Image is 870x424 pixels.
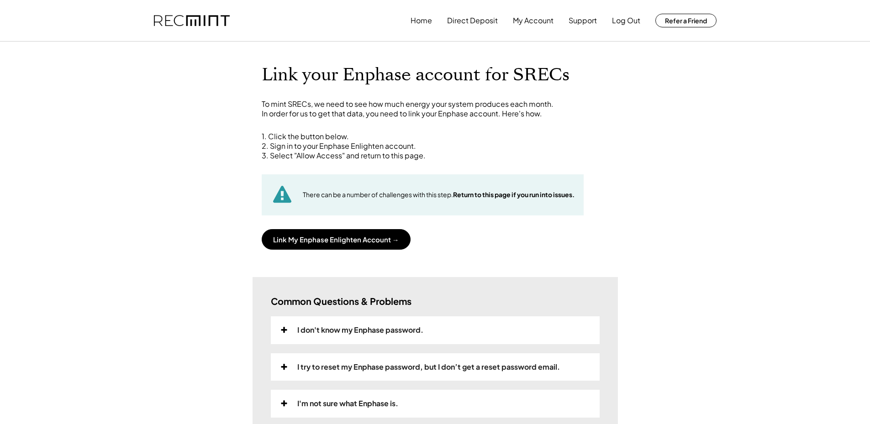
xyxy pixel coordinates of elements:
button: Support [569,11,597,30]
div: To mint SRECs, we need to see how much energy your system produces each month. In order for us to... [262,99,609,119]
img: recmint-logotype%403x.png [154,15,230,26]
button: My Account [513,11,554,30]
h1: Link your Enphase account for SRECs [262,64,609,86]
button: Refer a Friend [655,14,717,27]
button: Direct Deposit [447,11,498,30]
button: Home [411,11,432,30]
div: I try to reset my Enphase password, but I don’t get a reset password email. [297,362,560,372]
div: I'm not sure what Enphase is. [297,399,398,408]
button: Link My Enphase Enlighten Account → [262,229,411,250]
h3: Common Questions & Problems [271,295,411,307]
div: 1. Click the button below. 2. Sign in to your Enphase Enlighten account. 3. Select "Allow Access"... [262,132,609,160]
div: There can be a number of challenges with this step. [303,190,575,199]
button: Log Out [612,11,640,30]
div: I don't know my Enphase password. [297,325,423,335]
strong: Return to this page if you run into issues. [453,190,575,199]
